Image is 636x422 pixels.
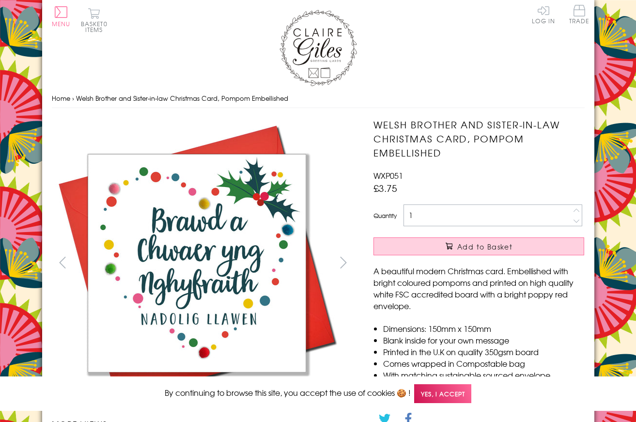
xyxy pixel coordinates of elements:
[383,334,584,346] li: Blank inside for your own message
[532,5,555,24] a: Log In
[383,323,584,334] li: Dimensions: 150mm x 150mm
[383,346,584,358] li: Printed in the U.K on quality 350gsm board
[373,118,584,159] h1: Welsh Brother and Sister-in-law Christmas Card, Pompom Embellished
[569,5,589,26] a: Trade
[373,211,397,220] label: Quantity
[383,358,584,369] li: Comes wrapped in Compostable bag
[52,89,585,109] nav: breadcrumbs
[52,118,342,408] img: Welsh Brother and Sister-in-law Christmas Card, Pompom Embellished
[373,237,584,255] button: Add to Basket
[332,251,354,273] button: next
[76,94,288,103] span: Welsh Brother and Sister-in-law Christmas Card, Pompom Embellished
[85,19,108,34] span: 0 items
[52,6,71,27] button: Menu
[569,5,589,24] span: Trade
[373,265,584,312] p: A beautiful modern Christmas card. Embellished with bright coloured pompoms and printed on high q...
[72,94,74,103] span: ›
[279,10,357,86] img: Claire Giles Greetings Cards
[81,8,108,32] button: Basket0 items
[383,369,584,381] li: With matching sustainable sourced envelope
[52,94,70,103] a: Home
[52,19,71,28] span: Menu
[373,181,397,195] span: £3.75
[52,251,74,273] button: prev
[373,170,403,181] span: WXP051
[414,384,471,403] span: Yes, I accept
[457,242,512,251] span: Add to Basket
